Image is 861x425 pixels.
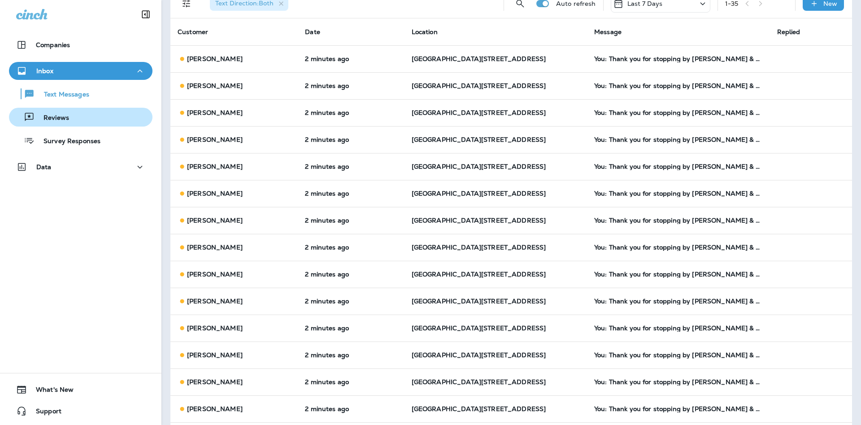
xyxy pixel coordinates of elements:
p: Aug 26, 2025 08:10 AM [305,217,397,224]
span: [GEOGRAPHIC_DATA][STREET_ADDRESS] [412,243,546,251]
span: Replied [777,28,800,36]
p: Data [36,163,52,171]
span: Date [305,28,320,36]
span: Customer [178,28,208,36]
p: [PERSON_NAME] [187,298,243,305]
p: Inbox [36,67,53,74]
div: You: Thank you for stopping by Jensen Tire & Auto - South 144th Street. Please take 30 seconds to... [594,163,762,170]
button: Reviews [9,108,152,127]
p: Aug 26, 2025 08:10 AM [305,82,397,89]
button: Collapse Sidebar [133,5,158,23]
p: [PERSON_NAME] [187,217,243,224]
button: What's New [9,381,152,399]
span: [GEOGRAPHIC_DATA][STREET_ADDRESS] [412,351,546,359]
div: You: Thank you for stopping by Jensen Tire & Auto - South 144th Street. Please take 30 seconds to... [594,55,762,62]
div: You: Thank you for stopping by Jensen Tire & Auto - South 144th Street. Please take 30 seconds to... [594,82,762,89]
p: Aug 26, 2025 08:10 AM [305,244,397,251]
p: Aug 26, 2025 08:10 AM [305,136,397,143]
button: Text Messages [9,84,152,103]
button: Inbox [9,62,152,80]
p: [PERSON_NAME] [187,82,243,89]
div: You: Thank you for stopping by Jensen Tire & Auto - South 144th Street. Please take 30 seconds to... [594,244,762,251]
p: Aug 26, 2025 08:10 AM [305,405,397,412]
div: You: Thank you for stopping by Jensen Tire & Auto - South 144th Street. Please take 30 seconds to... [594,217,762,224]
button: Companies [9,36,152,54]
button: Support [9,402,152,420]
div: You: Thank you for stopping by Jensen Tire & Auto - South 144th Street. Please take 30 seconds to... [594,298,762,305]
p: [PERSON_NAME] [187,190,243,197]
span: [GEOGRAPHIC_DATA][STREET_ADDRESS] [412,55,546,63]
p: [PERSON_NAME] [187,378,243,386]
p: Aug 26, 2025 08:10 AM [305,109,397,116]
span: Message [594,28,622,36]
span: [GEOGRAPHIC_DATA][STREET_ADDRESS] [412,378,546,386]
div: You: Thank you for stopping by Jensen Tire & Auto - South 144th Street. Please take 30 seconds to... [594,351,762,359]
div: You: Thank you for stopping by Jensen Tire & Auto - South 144th Street. Please take 30 seconds to... [594,190,762,197]
p: [PERSON_NAME] [187,271,243,278]
button: Survey Responses [9,131,152,150]
p: Text Messages [35,91,89,99]
p: [PERSON_NAME] [187,55,243,62]
p: Aug 26, 2025 08:10 AM [305,163,397,170]
span: [GEOGRAPHIC_DATA][STREET_ADDRESS] [412,162,546,171]
span: [GEOGRAPHIC_DATA][STREET_ADDRESS] [412,109,546,117]
p: Aug 26, 2025 08:10 AM [305,55,397,62]
p: Aug 26, 2025 08:10 AM [305,298,397,305]
div: You: Thank you for stopping by Jensen Tire & Auto - South 144th Street. Please take 30 seconds to... [594,109,762,116]
button: Data [9,158,152,176]
div: You: Thank you for stopping by Jensen Tire & Auto - South 144th Street. Please take 30 seconds to... [594,324,762,332]
div: You: Thank you for stopping by Jensen Tire & Auto - South 144th Street. Please take 30 seconds to... [594,271,762,278]
p: Aug 26, 2025 08:10 AM [305,271,397,278]
div: You: Thank you for stopping by Jensen Tire & Auto - South 144th Street. Please take 30 seconds to... [594,378,762,386]
p: Aug 26, 2025 08:10 AM [305,378,397,386]
span: [GEOGRAPHIC_DATA][STREET_ADDRESS] [412,82,546,90]
div: You: Thank you for stopping by Jensen Tire & Auto - South 144th Street. Please take 30 seconds to... [594,136,762,143]
p: [PERSON_NAME] [187,163,243,170]
p: [PERSON_NAME] [187,324,243,332]
p: Reviews [35,114,69,123]
p: Aug 26, 2025 08:10 AM [305,324,397,332]
p: [PERSON_NAME] [187,405,243,412]
p: Aug 26, 2025 08:10 AM [305,351,397,359]
span: [GEOGRAPHIC_DATA][STREET_ADDRESS] [412,189,546,197]
span: Location [412,28,438,36]
span: [GEOGRAPHIC_DATA][STREET_ADDRESS] [412,324,546,332]
span: [GEOGRAPHIC_DATA][STREET_ADDRESS] [412,216,546,224]
p: [PERSON_NAME] [187,136,243,143]
div: You: Thank you for stopping by Jensen Tire & Auto - South 144th Street. Please take 30 seconds to... [594,405,762,412]
span: [GEOGRAPHIC_DATA][STREET_ADDRESS] [412,270,546,278]
span: [GEOGRAPHIC_DATA][STREET_ADDRESS] [412,405,546,413]
p: [PERSON_NAME] [187,244,243,251]
span: What's New [27,386,74,397]
p: Survey Responses [35,137,100,146]
p: Companies [36,41,70,48]
p: [PERSON_NAME] [187,109,243,116]
p: [PERSON_NAME] [187,351,243,359]
p: Aug 26, 2025 08:10 AM [305,190,397,197]
span: Support [27,407,61,418]
span: [GEOGRAPHIC_DATA][STREET_ADDRESS] [412,297,546,305]
span: [GEOGRAPHIC_DATA][STREET_ADDRESS] [412,136,546,144]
